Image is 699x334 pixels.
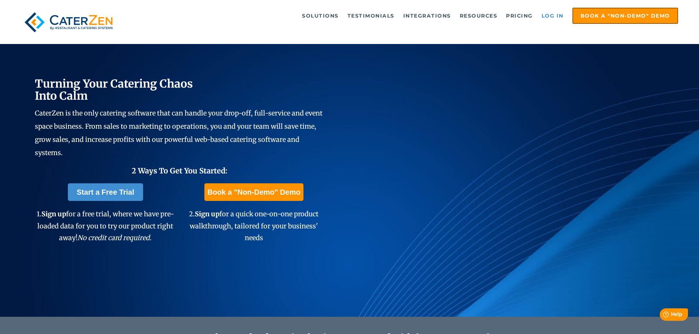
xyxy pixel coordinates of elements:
[456,8,501,23] a: Resources
[189,210,318,242] span: 2. for a quick one-on-one product walkthrough, tailored for your business' needs
[298,8,342,23] a: Solutions
[502,8,536,23] a: Pricing
[572,8,678,24] a: Book a "Non-Demo" Demo
[344,8,398,23] a: Testimonials
[35,77,193,103] span: Turning Your Catering Chaos Into Calm
[77,234,152,242] em: No credit card required.
[195,210,219,218] span: Sign up
[132,166,227,175] span: 2 Ways To Get You Started:
[21,8,116,37] img: caterzen
[133,8,678,24] div: Navigation Menu
[41,210,66,218] span: Sign up
[400,8,455,23] a: Integrations
[204,183,303,201] a: Book a "Non-Demo" Demo
[37,210,174,242] span: 1. for a free trial, where we have pre-loaded data for you to try our product right away!
[538,8,567,23] a: Log in
[68,183,143,201] a: Start a Free Trial
[634,305,691,326] iframe: Help widget launcher
[35,109,323,157] span: CaterZen is the only catering software that can handle your drop-off, full-service and event spac...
